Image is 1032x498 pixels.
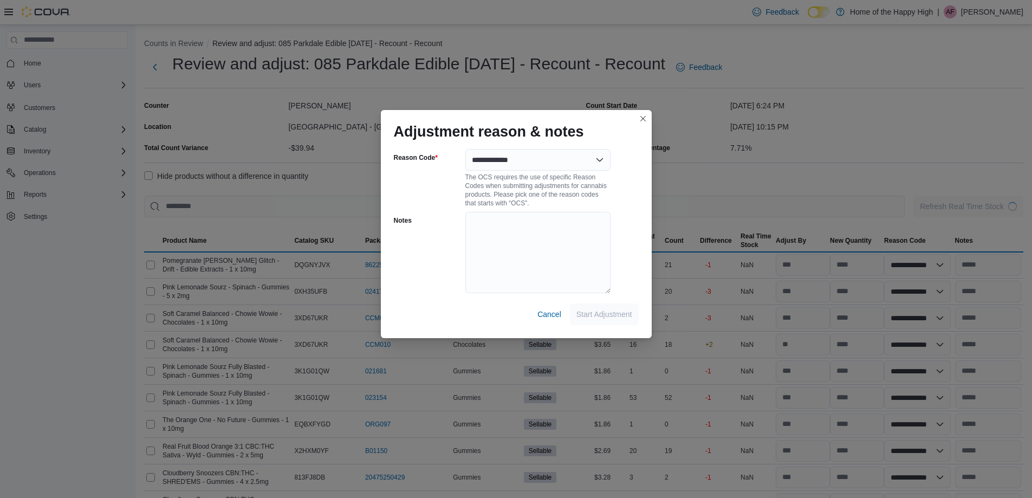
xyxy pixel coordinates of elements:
[394,153,438,162] label: Reason Code
[537,309,561,320] span: Cancel
[394,123,584,140] h1: Adjustment reason & notes
[533,303,566,325] button: Cancel
[465,171,611,208] div: The OCS requires the use of specific Reason Codes when submitting adjustments for cannabis produc...
[637,112,650,125] button: Closes this modal window
[570,303,639,325] button: Start Adjustment
[394,216,412,225] label: Notes
[576,309,632,320] span: Start Adjustment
